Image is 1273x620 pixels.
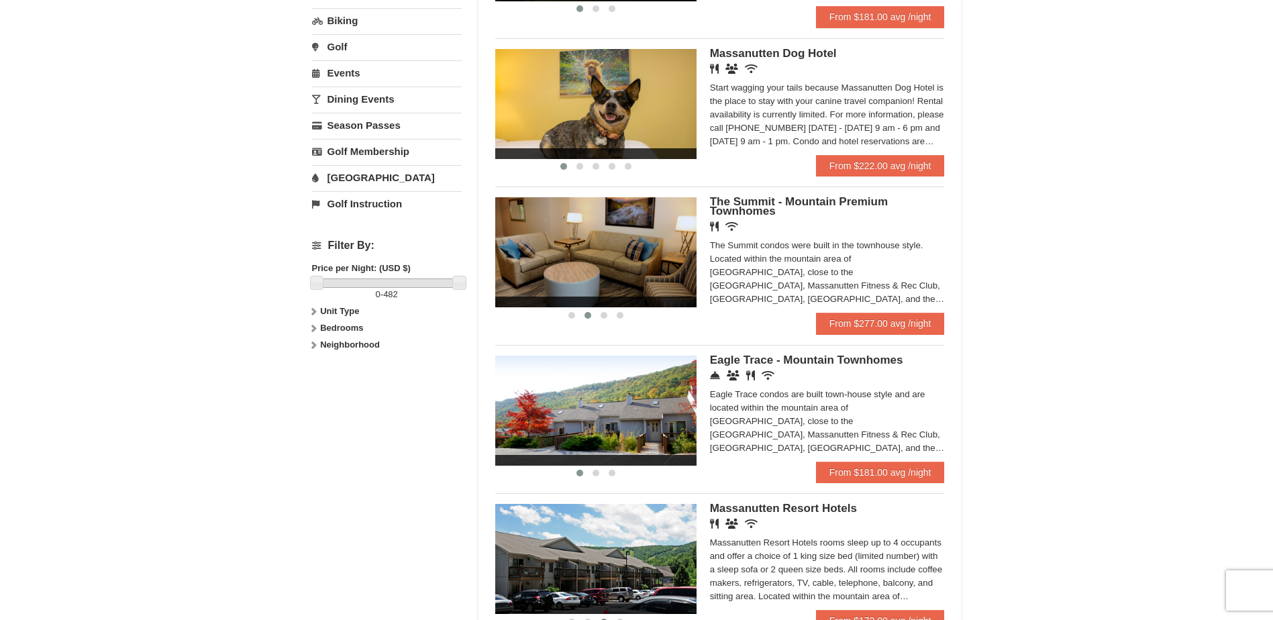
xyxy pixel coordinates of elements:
a: Biking [312,8,462,33]
i: Wireless Internet (free) [745,519,758,529]
i: Wireless Internet (free) [725,221,738,231]
a: Season Passes [312,113,462,138]
a: [GEOGRAPHIC_DATA] [312,165,462,190]
span: The Summit - Mountain Premium Townhomes [710,195,888,217]
a: From $222.00 avg /night [816,155,945,176]
div: Eagle Trace condos are built town-house style and are located within the mountain area of [GEOGRA... [710,388,945,455]
div: The Summit condos were built in the townhouse style. Located within the mountain area of [GEOGRAP... [710,239,945,306]
a: Golf Membership [312,139,462,164]
a: Golf [312,34,462,59]
i: Restaurant [710,519,719,529]
a: From $181.00 avg /night [816,462,945,483]
span: 0 [376,289,380,299]
i: Banquet Facilities [725,64,738,74]
div: Start wagging your tails because Massanutten Dog Hotel is the place to stay with your canine trav... [710,81,945,148]
i: Restaurant [710,221,719,231]
i: Wireless Internet (free) [745,64,758,74]
strong: Price per Night: (USD $) [312,263,411,273]
i: Restaurant [710,64,719,74]
label: - [312,288,462,301]
a: Events [312,60,462,85]
div: Massanutten Resort Hotels rooms sleep up to 4 occupants and offer a choice of 1 king size bed (li... [710,536,945,603]
i: Conference Facilities [727,370,740,380]
i: Banquet Facilities [725,519,738,529]
span: Eagle Trace - Mountain Townhomes [710,354,903,366]
a: Dining Events [312,87,462,111]
strong: Bedrooms [320,323,363,333]
i: Concierge Desk [710,370,720,380]
strong: Neighborhood [320,340,380,350]
a: From $181.00 avg /night [816,6,945,28]
h4: Filter By: [312,240,462,252]
i: Restaurant [746,370,755,380]
a: From $277.00 avg /night [816,313,945,334]
span: Massanutten Dog Hotel [710,47,837,60]
span: Massanutten Resort Hotels [710,502,857,515]
span: 482 [383,289,398,299]
a: Golf Instruction [312,191,462,216]
strong: Unit Type [320,306,359,316]
i: Wireless Internet (free) [762,370,774,380]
